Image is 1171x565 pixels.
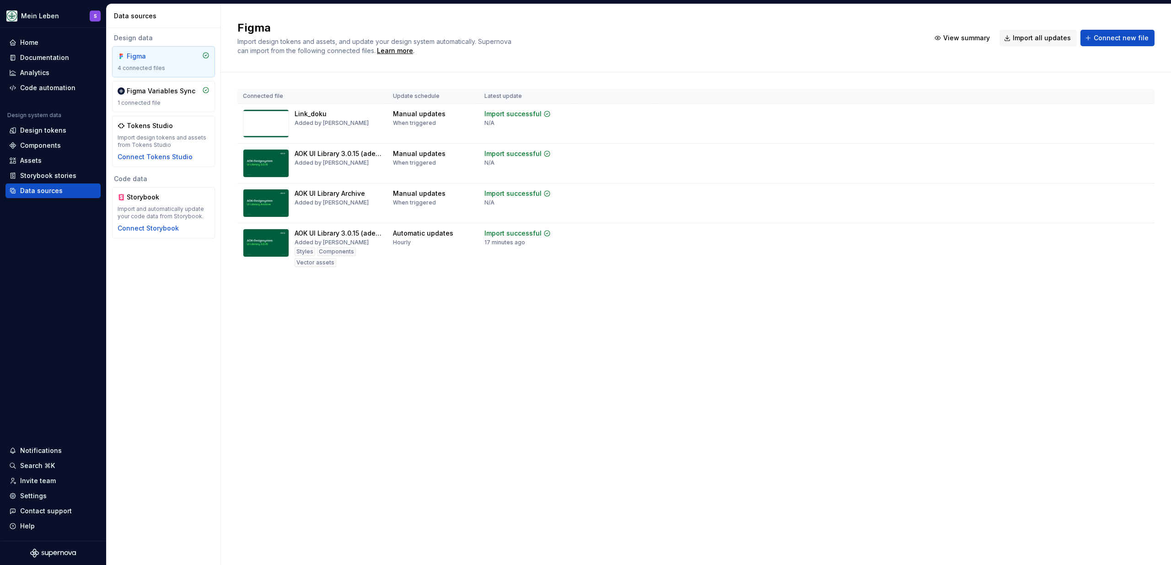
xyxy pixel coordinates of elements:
button: Connect new file [1080,30,1155,46]
a: Home [5,35,101,50]
div: N/A [484,119,494,127]
a: Storybook stories [5,168,101,183]
div: Added by [PERSON_NAME] [295,159,369,167]
a: Analytics [5,65,101,80]
th: Connected file [237,89,387,104]
button: Import all updates [999,30,1077,46]
button: View summary [930,30,996,46]
div: Search ⌘K [20,461,55,470]
div: Notifications [20,446,62,455]
span: Connect new file [1094,33,1149,43]
a: Components [5,138,101,153]
button: Connect Tokens Studio [118,152,193,161]
a: Settings [5,489,101,503]
a: Data sources [5,183,101,198]
span: View summary [943,33,990,43]
div: Components [20,141,61,150]
div: Manual updates [393,109,446,118]
div: Documentation [20,53,69,62]
div: Settings [20,491,47,500]
div: Storybook [127,193,171,202]
div: Design tokens [20,126,66,135]
div: Contact support [20,506,72,516]
a: Learn more [377,46,413,55]
div: Analytics [20,68,49,77]
div: Design system data [7,112,61,119]
div: Manual updates [393,189,446,198]
th: Latest update [479,89,574,104]
div: Added by [PERSON_NAME] [295,119,369,127]
a: Figma4 connected files [112,46,215,77]
div: Invite team [20,476,56,485]
div: Data sources [114,11,217,21]
span: . [376,48,414,54]
div: AOK UI Library 3.0.15 (adesso) [295,229,382,238]
div: Manual updates [393,149,446,158]
div: 1 connected file [118,99,209,107]
a: Figma Variables Sync1 connected file [112,81,215,112]
div: Import successful [484,149,542,158]
div: When triggered [393,199,436,206]
div: When triggered [393,159,436,167]
div: Help [20,522,35,531]
div: Import and automatically update your code data from Storybook. [118,205,209,220]
div: N/A [484,199,494,206]
div: Storybook stories [20,171,76,180]
span: Import all updates [1013,33,1071,43]
div: Code automation [20,83,75,92]
div: Styles [295,247,315,256]
div: Tokens Studio [127,121,173,130]
div: Added by [PERSON_NAME] [295,239,369,246]
div: When triggered [393,119,436,127]
div: AOK UI Library Archive [295,189,365,198]
a: Tokens StudioImport design tokens and assets from Tokens StudioConnect Tokens Studio [112,116,215,167]
button: Contact support [5,504,101,518]
button: Notifications [5,443,101,458]
div: Added by [PERSON_NAME] [295,199,369,206]
div: Home [20,38,38,47]
div: Import successful [484,229,542,238]
a: Invite team [5,474,101,488]
div: Automatic updates [393,229,453,238]
div: Figma Variables Sync [127,86,195,96]
button: Search ⌘K [5,458,101,473]
div: AOK UI Library 3.0.15 (adesso) Archive [295,149,382,158]
div: Data sources [20,186,63,195]
div: Import successful [484,109,542,118]
div: Vector assets [295,258,336,267]
div: Components [317,247,356,256]
div: Assets [20,156,42,165]
div: Hourly [393,239,411,246]
button: Mein LebenS [2,6,104,26]
a: Code automation [5,81,101,95]
div: 17 minutes ago [484,239,525,246]
th: Update schedule [387,89,479,104]
span: Import design tokens and assets, and update your design system automatically. Supernova can impor... [237,38,513,54]
div: N/A [484,159,494,167]
button: Help [5,519,101,533]
h2: Figma [237,21,919,35]
div: Figma [127,52,171,61]
a: Assets [5,153,101,168]
div: Import design tokens and assets from Tokens Studio [118,134,209,149]
button: Connect Storybook [118,224,179,233]
svg: Supernova Logo [30,549,76,558]
a: Documentation [5,50,101,65]
img: df5db9ef-aba0-4771-bf51-9763b7497661.png [6,11,17,22]
a: Design tokens [5,123,101,138]
div: Design data [112,33,215,43]
div: Link_doku [295,109,327,118]
a: StorybookImport and automatically update your code data from Storybook.Connect Storybook [112,187,215,238]
div: S [94,12,97,20]
div: Code data [112,174,215,183]
div: 4 connected files [118,65,209,72]
div: Mein Leben [21,11,59,21]
div: Import successful [484,189,542,198]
